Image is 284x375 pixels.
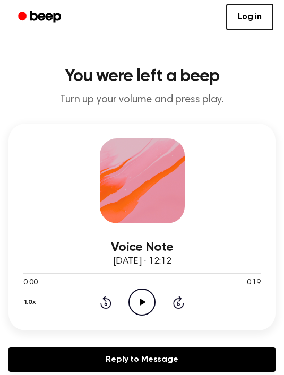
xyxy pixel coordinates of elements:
span: 0:19 [247,277,261,289]
h1: You were left a beep [8,68,276,85]
h3: Voice Note [23,240,261,255]
a: Reply to Message [8,347,276,372]
button: 1.0x [23,293,39,311]
a: Beep [11,7,71,28]
a: Log in [226,4,273,30]
span: 0:00 [23,277,37,289]
span: [DATE] · 12:12 [113,257,171,266]
p: Turn up your volume and press play. [8,93,276,107]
